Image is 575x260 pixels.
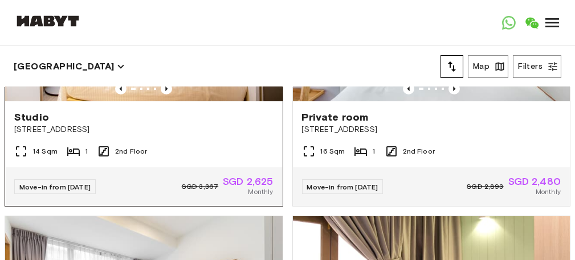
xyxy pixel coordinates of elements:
span: 14 Sqm [32,146,58,156]
button: Previous image [403,83,414,94]
span: SGD 2,480 [508,176,561,187]
button: Previous image [161,83,172,94]
span: 1 [372,146,375,156]
span: Move-in from [DATE] [19,183,91,191]
span: [STREET_ADDRESS] [14,124,274,135]
span: Private room [302,110,369,124]
button: Map [468,55,508,78]
span: Move-in from [DATE] [307,183,378,191]
span: 2nd Floor [115,146,147,156]
span: 1 [85,146,88,156]
img: Habyt [14,15,82,27]
span: Monthly [248,187,273,197]
span: Monthly [536,187,561,197]
button: Previous image [115,83,127,94]
span: SGD 2,625 [223,176,273,187]
button: [GEOGRAPHIC_DATA] [14,59,125,75]
button: Previous image [448,83,460,94]
button: Filters [513,55,561,78]
span: SGD 3,367 [182,181,218,192]
span: 16 Sqm [320,146,345,156]
button: tune [441,55,463,78]
span: [STREET_ADDRESS] [302,124,561,135]
span: SGD 2,893 [467,181,503,192]
span: Studio [14,110,49,124]
span: 2nd Floor [403,146,435,156]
